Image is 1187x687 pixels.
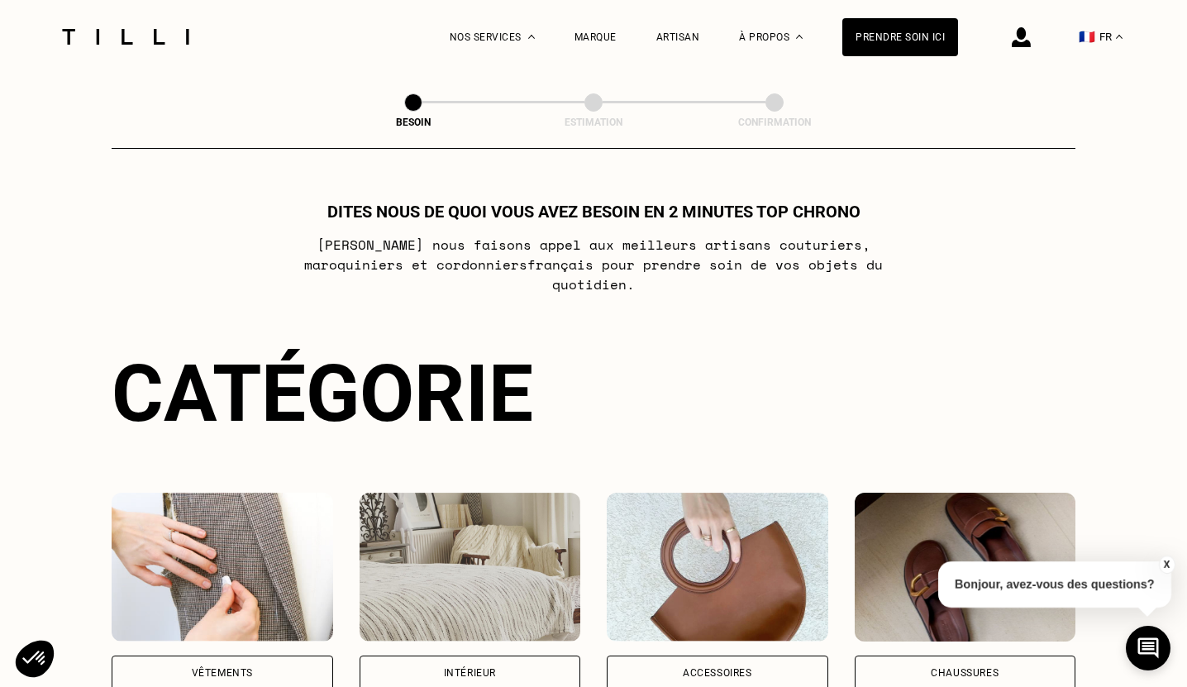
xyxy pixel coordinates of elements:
[656,31,700,43] a: Artisan
[938,561,1171,608] p: Bonjour, avez-vous des questions?
[511,117,676,128] div: Estimation
[360,493,581,642] img: Intérieur
[1158,556,1175,574] button: X
[266,235,922,294] p: [PERSON_NAME] nous faisons appel aux meilleurs artisans couturiers , maroquiniers et cordonniers ...
[327,202,860,222] h1: Dites nous de quoi vous avez besoin en 2 minutes top chrono
[528,35,535,39] img: Menu déroulant
[1116,35,1123,39] img: menu déroulant
[855,493,1076,642] img: Chaussures
[1079,29,1095,45] span: 🇫🇷
[192,668,253,678] div: Vêtements
[931,668,999,678] div: Chaussures
[607,493,828,642] img: Accessoires
[112,493,333,642] img: Vêtements
[331,117,496,128] div: Besoin
[56,29,195,45] img: Logo du service de couturière Tilli
[444,668,496,678] div: Intérieur
[574,31,617,43] a: Marque
[796,35,803,39] img: Menu déroulant à propos
[112,347,1075,440] div: Catégorie
[1012,27,1031,47] img: icône connexion
[692,117,857,128] div: Confirmation
[842,18,958,56] a: Prendre soin ici
[683,668,752,678] div: Accessoires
